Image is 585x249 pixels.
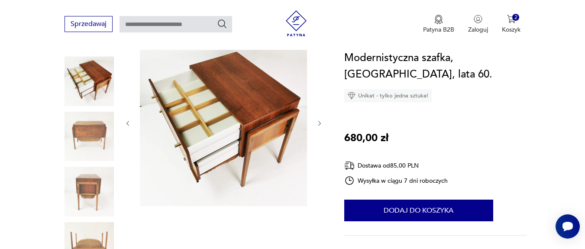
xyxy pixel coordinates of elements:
[474,15,482,23] img: Ikonka użytkownika
[217,19,227,29] button: Szukaj
[556,214,580,239] iframe: Smartsupp widget button
[423,15,454,34] button: Patyna B2B
[344,160,448,171] div: Dostawa od 85,00 PLN
[468,26,488,34] p: Zaloguj
[348,92,356,100] img: Ikona diamentu
[507,15,516,23] img: Ikona koszyka
[344,50,527,83] h1: Modernistyczna szafka, [GEOGRAPHIC_DATA], lata 60.
[65,56,114,106] img: Zdjęcie produktu Modernistyczna szafka, Niemcy, lata 60.
[283,10,309,36] img: Patyna - sklep z meblami i dekoracjami vintage
[140,39,307,206] img: Zdjęcie produktu Modernistyczna szafka, Niemcy, lata 60.
[423,26,454,34] p: Patyna B2B
[344,130,388,146] p: 680,00 zł
[512,14,520,21] div: 2
[344,89,432,102] div: Unikat - tylko jedna sztuka!
[423,15,454,34] a: Ikona medaluPatyna B2B
[65,22,113,28] a: Sprzedawaj
[65,112,114,161] img: Zdjęcie produktu Modernistyczna szafka, Niemcy, lata 60.
[502,15,520,34] button: 2Koszyk
[344,160,355,171] img: Ikona dostawy
[65,16,113,32] button: Sprzedawaj
[468,15,488,34] button: Zaloguj
[434,15,443,24] img: Ikona medalu
[344,200,493,221] button: Dodaj do koszyka
[65,167,114,216] img: Zdjęcie produktu Modernistyczna szafka, Niemcy, lata 60.
[502,26,520,34] p: Koszyk
[344,175,448,186] div: Wysyłka w ciągu 7 dni roboczych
